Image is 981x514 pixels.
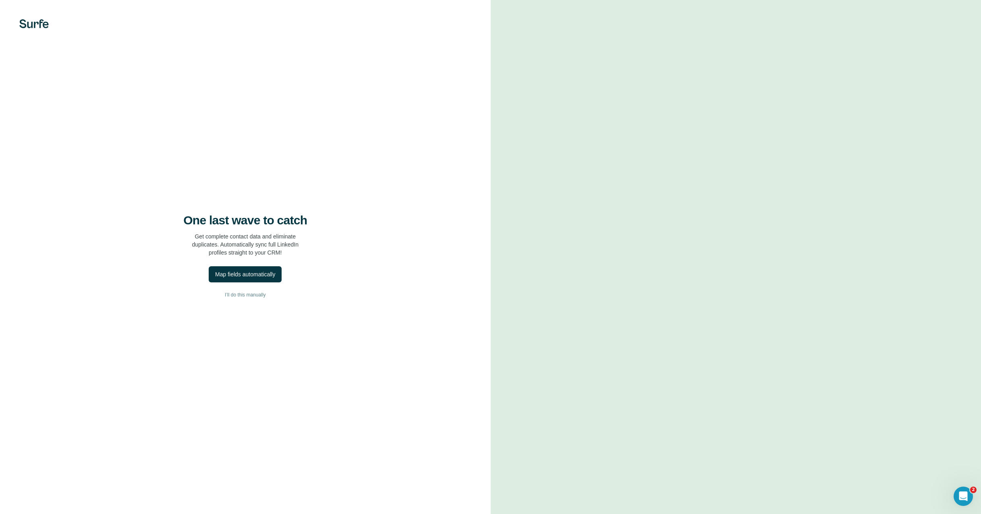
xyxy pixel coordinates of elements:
[954,487,973,506] iframe: Intercom live chat
[19,19,49,28] img: Surfe's logo
[225,291,265,298] span: I’ll do this manually
[215,270,275,278] div: Map fields automatically
[183,213,307,228] h4: One last wave to catch
[970,487,977,493] span: 2
[16,289,475,301] button: I’ll do this manually
[192,232,299,257] p: Get complete contact data and eliminate duplicates. Automatically sync full LinkedIn profiles str...
[209,266,282,282] button: Map fields automatically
